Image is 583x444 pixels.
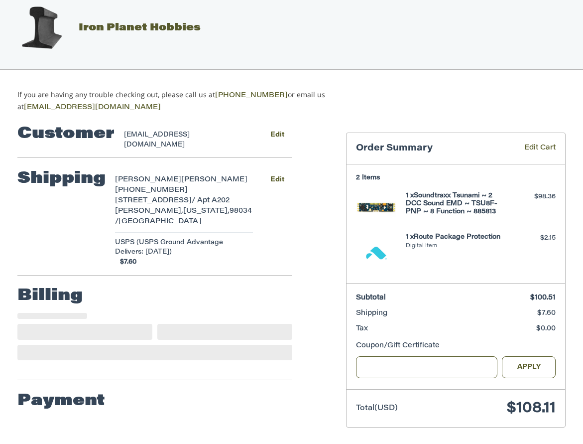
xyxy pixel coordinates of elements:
div: $98.36 [506,192,556,202]
span: USPS (USPS Ground Advantage Delivers: [DATE]) [115,238,253,257]
a: Edit Cart [498,143,556,154]
a: Iron Planet Hobbies [6,23,201,33]
p: If you are having any trouble checking out, please call us at or email us at [17,89,331,113]
div: $2.15 [506,233,556,243]
li: Digital Item [406,242,503,251]
span: Total (USD) [356,405,398,412]
span: [PERSON_NAME], [115,208,183,215]
span: [PHONE_NUMBER] [115,187,188,194]
span: $108.11 [507,401,556,416]
h3: 2 Items [356,174,556,182]
h2: Billing [17,286,83,306]
a: [PHONE_NUMBER] [215,92,288,99]
a: [EMAIL_ADDRESS][DOMAIN_NAME] [24,104,161,111]
span: Shipping [356,310,387,317]
span: [PERSON_NAME] [115,176,181,183]
div: Coupon/Gift Certificate [356,341,556,351]
span: $0.00 [536,325,556,332]
h2: Shipping [17,169,106,189]
button: Edit [263,128,292,142]
span: Iron Planet Hobbies [79,23,201,33]
div: [EMAIL_ADDRESS][DOMAIN_NAME] [124,130,243,149]
button: Apply [502,356,556,379]
span: $7.60 [115,257,137,267]
img: Iron Planet Hobbies [16,3,66,53]
h4: 1 x Route Package Protection [406,233,503,241]
span: / Apt A202 [192,197,230,204]
h4: 1 x Soundtraxx Tsunami ~ 2 DCC Sound EMD ~ TSU8F-PNP ~ 8 Function ~ 885813 [406,192,503,216]
span: [US_STATE], [183,208,230,215]
span: Tax [356,325,368,332]
span: Subtotal [356,295,386,301]
input: Gift Certificate or Coupon Code [356,356,497,379]
button: Edit [263,172,292,187]
span: $7.60 [537,310,556,317]
span: [GEOGRAPHIC_DATA] [118,218,202,225]
span: [STREET_ADDRESS] [115,197,192,204]
h2: Payment [17,391,105,411]
span: $100.51 [530,295,556,301]
span: [PERSON_NAME] [181,176,247,183]
h2: Customer [17,124,115,144]
h3: Order Summary [356,143,497,154]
